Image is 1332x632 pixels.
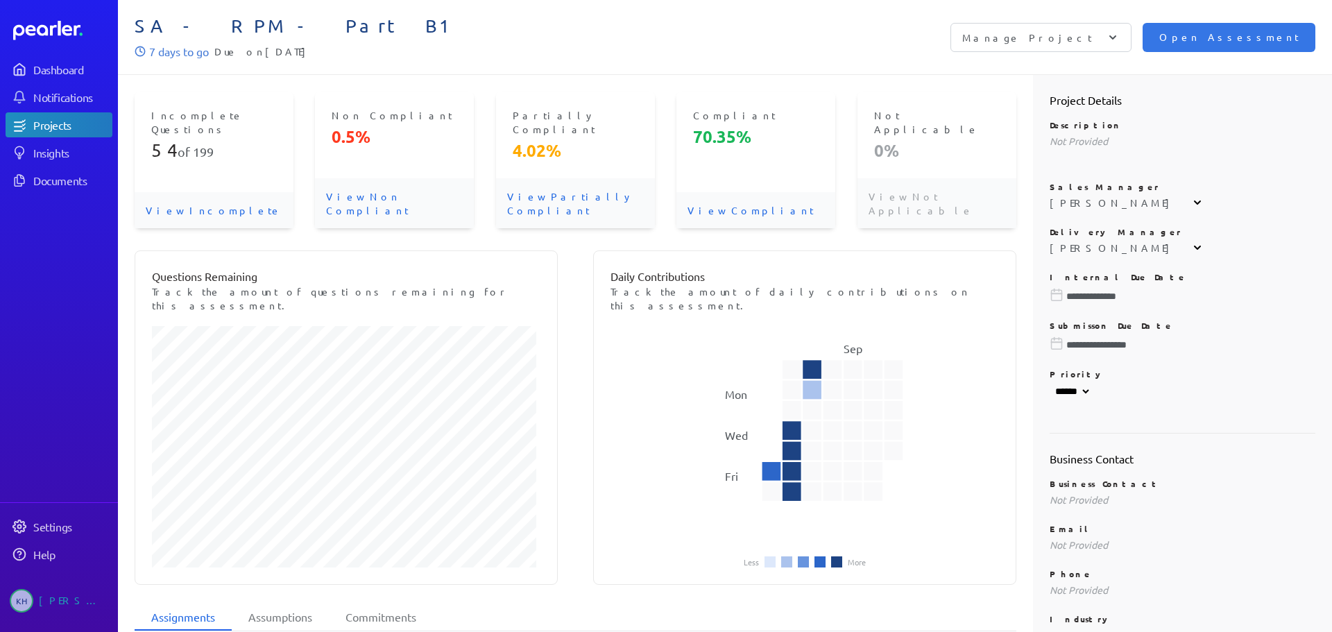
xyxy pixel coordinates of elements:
[332,108,457,122] p: Non Compliant
[6,542,112,567] a: Help
[1050,478,1316,489] p: Business Contact
[232,604,329,631] li: Assumptions
[1050,568,1316,579] p: Phone
[329,604,433,631] li: Commitments
[33,173,111,187] div: Documents
[1050,92,1316,108] h2: Project Details
[676,192,835,228] p: View Compliant
[33,90,111,104] div: Notifications
[33,547,111,561] div: Help
[1050,196,1177,210] div: [PERSON_NAME]
[6,140,112,165] a: Insights
[151,108,277,136] p: Incomplete Questions
[848,558,866,566] li: More
[1050,289,1316,303] input: Please choose a due date
[33,520,111,533] div: Settings
[332,126,457,148] p: 0.5%
[1050,181,1316,192] p: Sales Manager
[844,341,862,355] text: Sep
[135,192,293,228] p: View Incomplete
[1050,523,1316,534] p: Email
[33,118,111,132] div: Projects
[6,85,112,110] a: Notifications
[1050,538,1108,551] span: Not Provided
[152,284,540,312] p: Track the amount of questions remaining for this assessment.
[149,43,209,60] p: 7 days to go
[6,57,112,82] a: Dashboard
[725,428,748,442] text: Wed
[135,15,725,37] span: SA - RPM - Part B1
[610,268,999,284] p: Daily Contributions
[513,139,638,162] p: 4.02%
[151,139,178,161] span: 54
[1050,493,1108,506] span: Not Provided
[1050,613,1316,624] p: Industry
[744,558,759,566] li: Less
[874,139,1000,162] p: 0%
[610,284,999,312] p: Track the amount of daily contributions on this assessment.
[1050,135,1108,147] span: Not Provided
[1050,368,1316,379] p: Priority
[1050,241,1177,255] div: [PERSON_NAME]
[513,108,638,136] p: Partially Compliant
[6,168,112,193] a: Documents
[693,126,819,148] p: 70.35%
[496,178,655,228] p: View Partially Compliant
[874,108,1000,136] p: Not Applicable
[135,604,232,631] li: Assignments
[151,139,277,162] p: of
[1050,271,1316,282] p: Internal Due Date
[1050,320,1316,331] p: Submisson Due Date
[6,583,112,618] a: KH[PERSON_NAME]
[6,514,112,539] a: Settings
[10,589,33,613] span: Kaye Hocking
[33,146,111,160] div: Insights
[693,108,819,122] p: Compliant
[152,268,540,284] p: Questions Remaining
[725,469,738,483] text: Fri
[6,112,112,137] a: Projects
[1050,119,1316,130] p: Description
[1050,338,1316,352] input: Please choose a due date
[39,589,108,613] div: [PERSON_NAME]
[193,144,214,159] span: 199
[1050,450,1316,467] h2: Business Contact
[214,43,313,60] span: Due on [DATE]
[1159,30,1299,45] span: Open Assessment
[33,62,111,76] div: Dashboard
[1050,583,1108,596] span: Not Provided
[725,387,747,401] text: Mon
[962,31,1092,44] p: Manage Project
[13,21,112,40] a: Dashboard
[857,178,1016,228] p: View Not Applicable
[1050,226,1316,237] p: Delivery Manager
[1143,23,1315,52] button: Open Assessment
[315,178,474,228] p: View Non Compliant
